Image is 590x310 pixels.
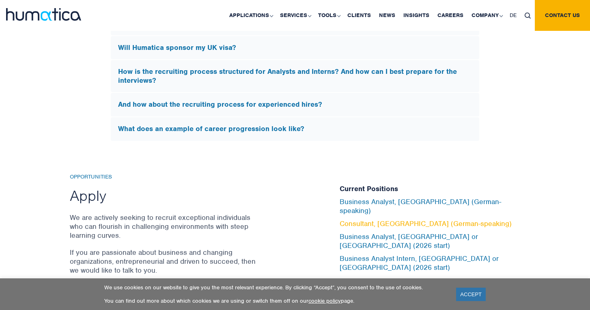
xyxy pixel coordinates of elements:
[118,43,472,52] h5: Will Humatica sponsor my UK visa?
[70,174,258,181] h6: Opportunities
[118,67,472,85] h5: How is the recruiting process structured for Analysts and Interns? And how can I best prepare for...
[340,232,478,250] a: Business Analyst, [GEOGRAPHIC_DATA] or [GEOGRAPHIC_DATA] (2026 start)
[118,100,472,109] h5: And how about the recruiting process for experienced hires?
[118,125,472,133] h5: What does an example of career progression look like?
[70,213,258,240] p: We are actively seeking to recruit exceptional individuals who can flourish in challenging enviro...
[525,13,531,19] img: search_icon
[104,297,446,304] p: You can find out more about which cookies we are using or switch them off on our page.
[340,185,520,194] h5: Current Positions
[70,186,258,205] h2: Apply
[70,248,258,275] p: If you are passionate about business and changing organizations, entrepreneurial and driven to su...
[104,284,446,291] p: We use cookies on our website to give you the most relevant experience. By clicking “Accept”, you...
[6,8,81,21] img: logo
[340,254,499,272] a: Business Analyst Intern, [GEOGRAPHIC_DATA] or [GEOGRAPHIC_DATA] (2026 start)
[510,12,517,19] span: DE
[456,288,486,301] a: ACCEPT
[340,219,512,228] a: Consultant, [GEOGRAPHIC_DATA] (German-speaking)
[308,297,341,304] a: cookie policy
[340,197,501,215] a: Business Analyst, [GEOGRAPHIC_DATA] (German-speaking)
